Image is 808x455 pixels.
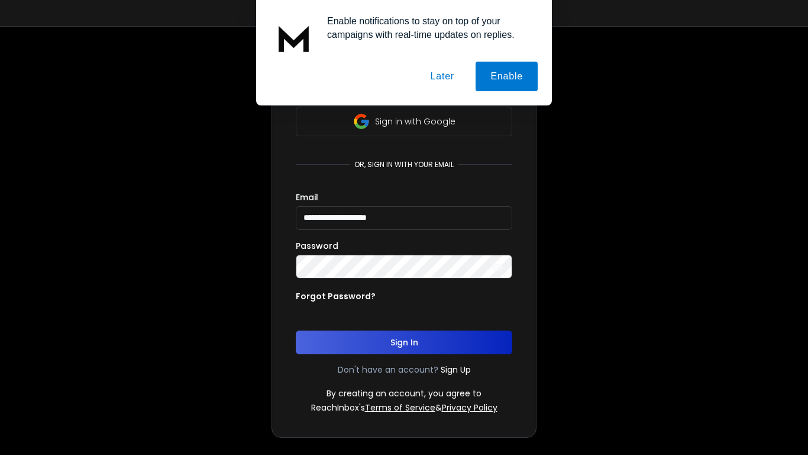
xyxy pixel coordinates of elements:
[296,107,512,136] button: Sign in with Google
[270,14,318,62] img: notification icon
[375,116,455,127] p: Sign in with Google
[441,364,471,376] a: Sign Up
[442,402,497,414] a: Privacy Policy
[338,364,438,376] p: Don't have an account?
[296,290,376,302] p: Forgot Password?
[311,402,497,414] p: ReachInbox's &
[365,402,435,414] a: Terms of Service
[296,193,318,201] label: Email
[350,160,458,169] p: or, sign in with your email
[327,387,481,399] p: By creating an account, you agree to
[296,242,338,250] label: Password
[296,331,512,354] button: Sign In
[415,62,468,91] button: Later
[476,62,538,91] button: Enable
[318,14,538,41] div: Enable notifications to stay on top of your campaigns with real-time updates on replies.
